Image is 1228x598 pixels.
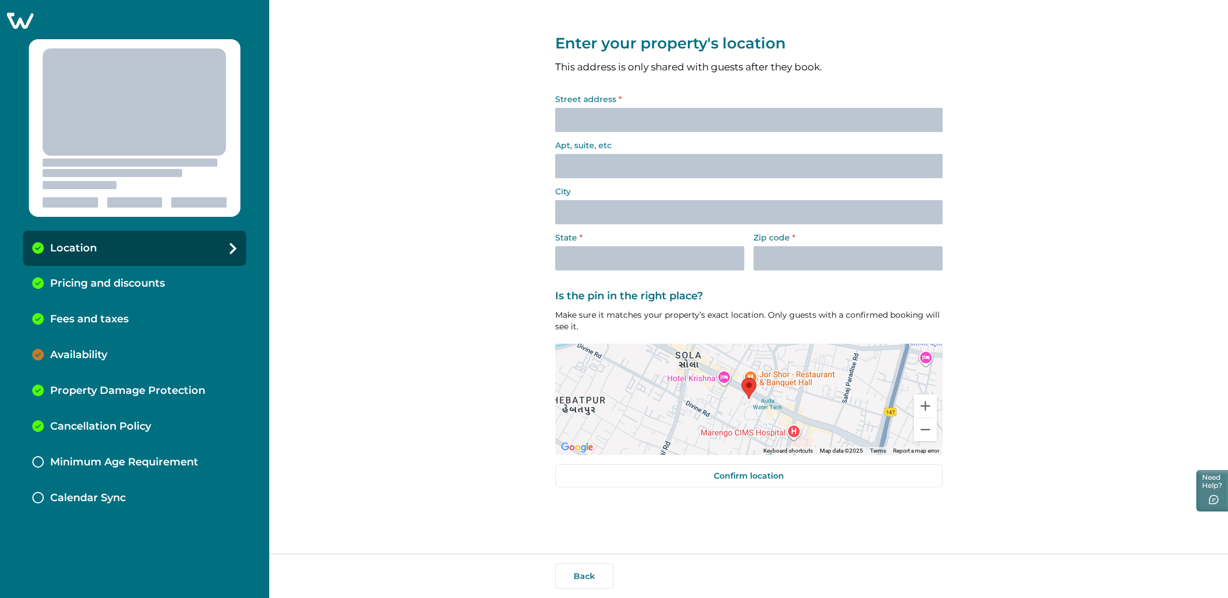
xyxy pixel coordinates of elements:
img: Google [558,440,596,455]
p: Availability [50,349,107,362]
a: Report a map error [893,447,939,454]
p: Fees and taxes [50,313,129,326]
button: Back [555,563,613,589]
p: Location [50,242,97,255]
p: Cancellation Policy [50,420,151,433]
button: Zoom in [914,394,937,418]
p: Minimum Age Requirement [50,456,198,469]
label: City [555,187,936,195]
label: Is the pin in the right place? [555,290,936,303]
label: Street address [555,95,936,103]
p: This address is only shared with guests after they book. [555,62,943,72]
label: State [555,234,737,242]
p: Enter your property's location [555,35,943,53]
label: Apt, suite, etc [555,141,936,149]
p: Pricing and discounts [50,277,165,290]
p: Calendar Sync [50,492,126,505]
a: Terms (opens in new tab) [870,447,886,454]
button: Keyboard shortcuts [763,447,813,455]
p: Make sure it matches your property’s exact location. Only guests with a confirmed booking will se... [555,309,943,332]
p: Property Damage Protection [50,385,205,397]
span: Map data ©2025 [820,447,863,454]
label: Zip code [754,234,936,242]
button: Confirm location [555,464,943,487]
a: Open this area in Google Maps (opens a new window) [558,440,596,455]
button: Zoom out [914,418,937,441]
